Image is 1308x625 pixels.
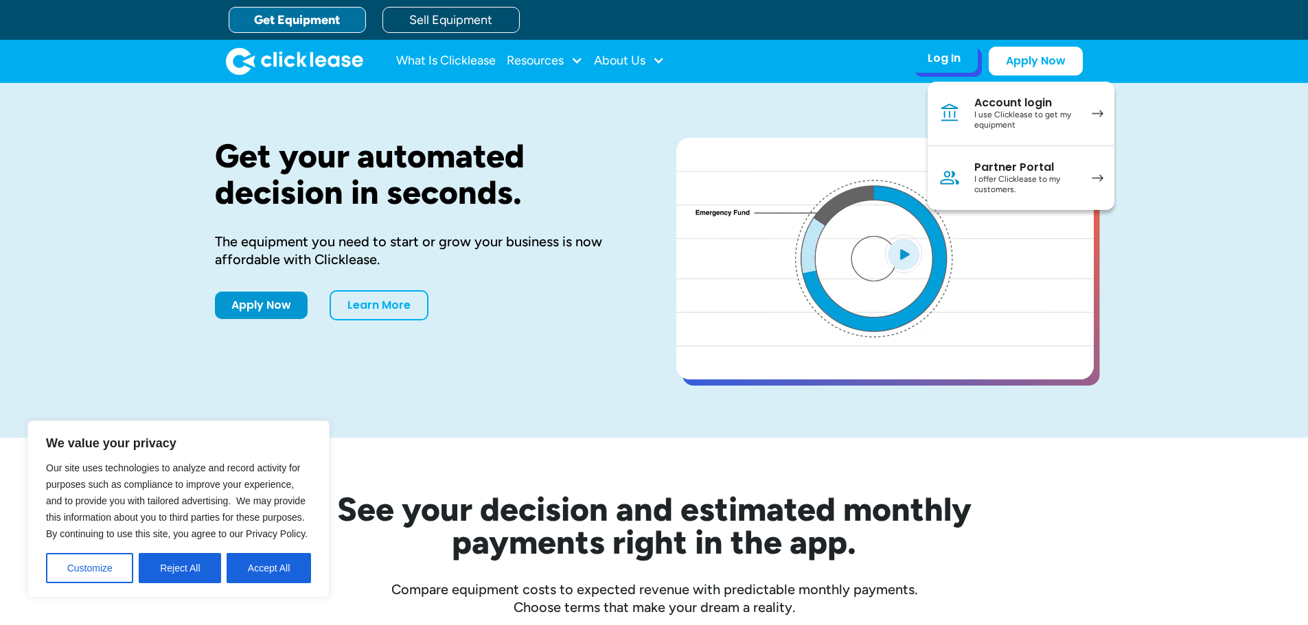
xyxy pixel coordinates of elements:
[46,462,308,539] span: Our site uses technologies to analyze and record activity for purposes such as compliance to impr...
[46,435,311,451] p: We value your privacy
[974,96,1078,110] div: Account login
[928,82,1114,210] nav: Log In
[939,167,961,189] img: Person icon
[215,292,308,319] a: Apply Now
[974,174,1078,196] div: I offer Clicklease to my customers.
[227,553,311,583] button: Accept All
[382,7,520,33] a: Sell Equipment
[330,290,428,320] a: Learn More
[507,47,583,75] div: Resources
[46,553,133,583] button: Customize
[974,161,1078,174] div: Partner Portal
[270,493,1039,558] h2: See your decision and estimated monthly payments right in the app.
[139,553,221,583] button: Reject All
[1092,110,1103,117] img: arrow
[989,47,1083,75] a: Apply Now
[676,138,1094,379] a: open lightbox
[885,235,922,273] img: Blue play button logo on a light blue circular background
[928,82,1114,146] a: Account loginI use Clicklease to get my equipment
[226,47,363,75] img: Clicklease logo
[226,47,363,75] a: home
[939,102,961,124] img: Bank icon
[215,580,1094,616] div: Compare equipment costs to expected revenue with predictable monthly payments. Choose terms that ...
[1092,174,1103,182] img: arrow
[215,138,632,211] h1: Get your automated decision in seconds.
[928,51,961,65] div: Log In
[215,233,632,268] div: The equipment you need to start or grow your business is now affordable with Clicklease.
[396,47,496,75] a: What Is Clicklease
[594,47,665,75] div: About Us
[974,110,1078,131] div: I use Clicklease to get my equipment
[928,146,1114,210] a: Partner PortalI offer Clicklease to my customers.
[229,7,366,33] a: Get Equipment
[27,421,330,598] div: We value your privacy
